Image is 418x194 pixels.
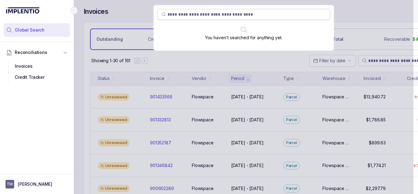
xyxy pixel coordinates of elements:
span: Reconciliations [15,49,47,55]
button: User initials[PERSON_NAME] [6,180,68,188]
div: Collapse Icon [70,7,77,14]
p: [PERSON_NAME] [18,181,52,187]
div: Credit Tracker [9,72,65,83]
button: Reconciliations [4,46,70,59]
div: Reconciliations [4,59,70,84]
p: You haven't searched for anything yet. [205,35,282,41]
div: Invoices [9,61,65,72]
span: Global Search [15,27,45,33]
span: User initials [6,180,14,188]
